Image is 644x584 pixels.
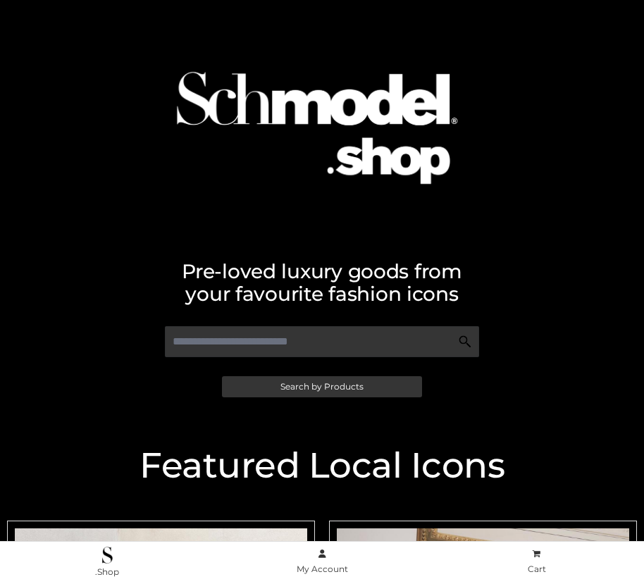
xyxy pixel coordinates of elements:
[297,564,348,574] span: My Account
[102,547,113,564] img: .Shop
[528,564,546,574] span: Cart
[429,546,644,578] a: Cart
[215,546,430,578] a: My Account
[7,260,637,305] h2: Pre-loved luxury goods from your favourite fashion icons
[458,335,472,349] img: Search Icon
[222,376,422,397] a: Search by Products
[95,566,119,577] span: .Shop
[280,383,364,391] span: Search by Products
